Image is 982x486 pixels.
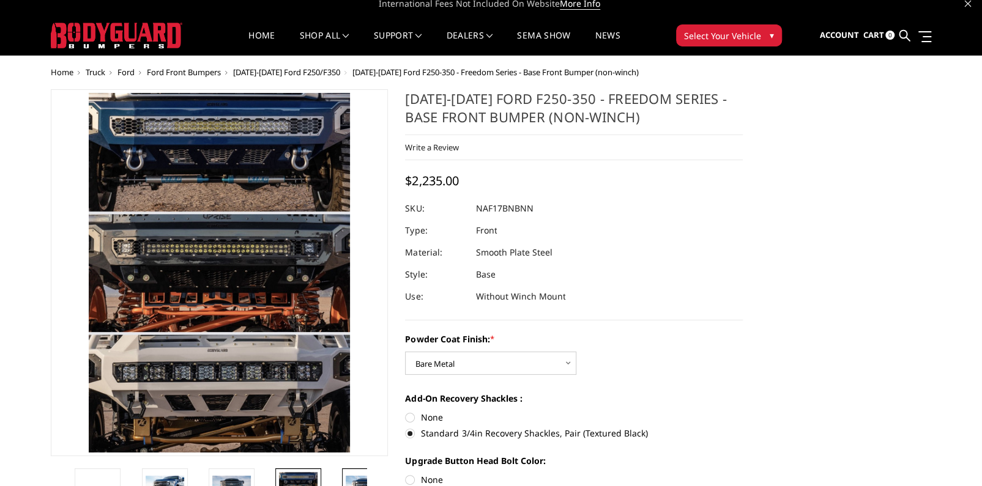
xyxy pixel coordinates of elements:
a: Truck [86,67,105,78]
span: Account [819,29,858,40]
label: Powder Coat Finish: [405,333,743,345]
dt: Use: [405,285,466,307]
dd: Without Winch Mount [475,285,565,307]
span: Select Your Vehicle [684,29,761,42]
dd: Base [475,263,495,285]
a: News [595,31,620,55]
dt: Type: [405,219,466,241]
span: [DATE]-[DATE] Ford F250-350 - Freedom Series - Base Front Bumper (non-winch) [352,67,639,78]
dd: NAF17BNBNN [475,197,533,219]
a: Ford Front Bumpers [147,67,221,78]
dt: Style: [405,263,466,285]
dt: SKU: [405,197,466,219]
label: None [405,411,743,424]
a: Cart 0 [863,19,895,52]
a: Support [374,31,422,55]
span: Cart [863,29,883,40]
a: Home [248,31,275,55]
img: BODYGUARD BUMPERS [51,23,182,48]
a: SEMA Show [517,31,570,55]
span: 0 [885,31,895,40]
dd: Front [475,219,497,241]
label: Standard 3/4in Recovery Shackles, Pair (Textured Black) [405,427,743,440]
a: Account [819,19,858,52]
label: Add-On Recovery Shackles : [405,392,743,405]
a: Home [51,67,73,78]
a: 2017-2022 Ford F250-350 - Freedom Series - Base Front Bumper (non-winch) [51,89,389,456]
a: shop all [300,31,349,55]
label: None [405,473,743,486]
dd: Smooth Plate Steel [475,241,552,263]
a: Ford [117,67,135,78]
span: $2,235.00 [405,172,458,189]
a: Write a Review [405,142,458,153]
span: ▾ [770,29,774,42]
label: Upgrade Button Head Bolt Color: [405,454,743,467]
dt: Material: [405,241,466,263]
a: [DATE]-[DATE] Ford F250/F350 [233,67,340,78]
button: Select Your Vehicle [676,24,782,46]
a: Dealers [447,31,493,55]
h1: [DATE]-[DATE] Ford F250-350 - Freedom Series - Base Front Bumper (non-winch) [405,89,743,135]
